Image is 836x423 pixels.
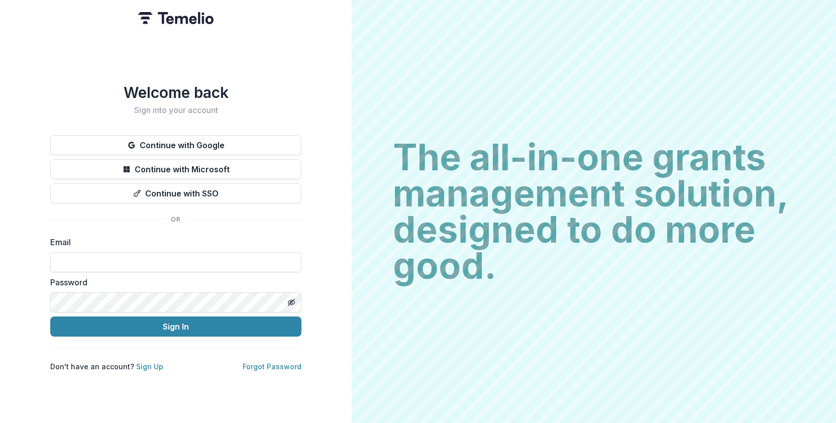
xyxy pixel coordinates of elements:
[50,183,301,203] button: Continue with SSO
[50,236,295,248] label: Email
[50,135,301,155] button: Continue with Google
[138,12,214,24] img: Temelio
[136,362,163,371] a: Sign Up
[283,294,299,310] button: Toggle password visibility
[50,361,163,372] p: Don't have an account?
[50,276,295,288] label: Password
[50,316,301,337] button: Sign In
[50,105,301,115] h2: Sign into your account
[50,159,301,179] button: Continue with Microsoft
[50,83,301,101] h1: Welcome back
[243,362,301,371] a: Forgot Password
